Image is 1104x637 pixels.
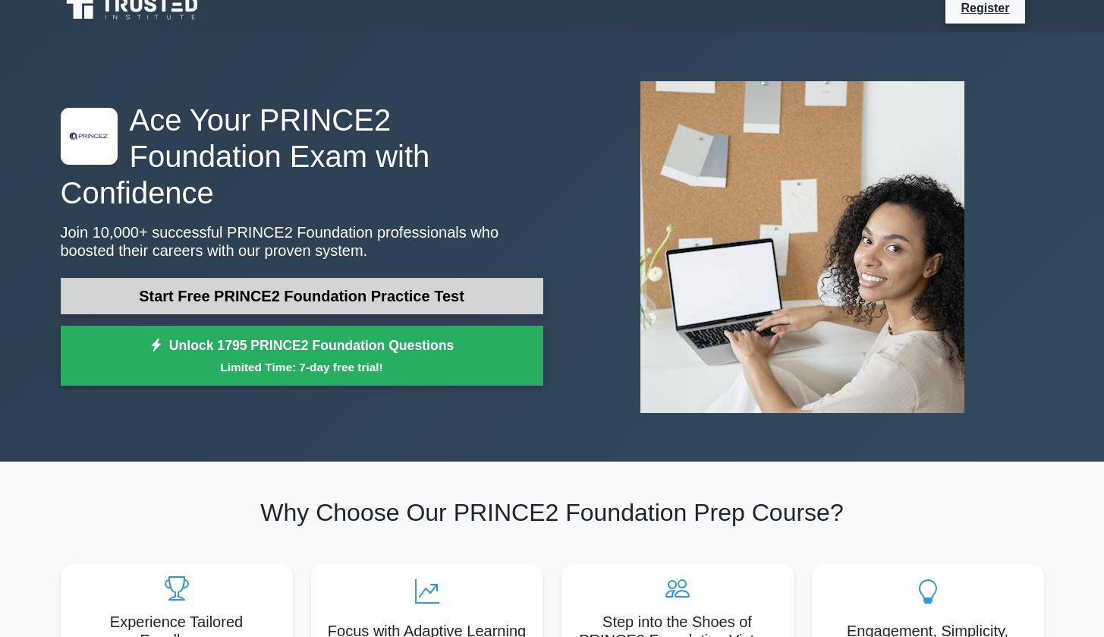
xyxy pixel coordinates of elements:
[61,102,543,211] h1: Ace Your PRINCE2 Foundation Exam with Confidence
[80,358,524,376] small: Limited Time: 7-day free trial!
[61,223,543,260] p: Join 10,000+ successful PRINCE2 Foundation professionals who boosted their careers with our prove...
[61,498,1044,527] h2: Why Choose Our PRINCE2 Foundation Prep Course?
[61,326,543,386] a: Unlock 1795 PRINCE2 Foundation QuestionsLimited Time: 7-day free trial!
[61,278,543,314] a: Start Free PRINCE2 Foundation Practice Test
